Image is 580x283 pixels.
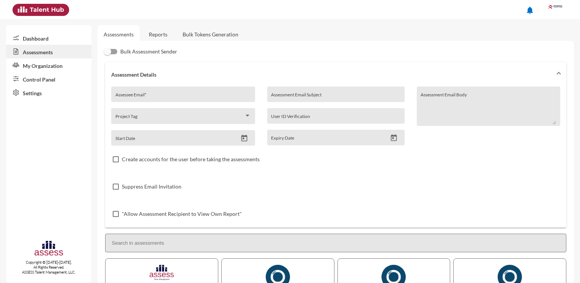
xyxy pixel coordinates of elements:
[6,86,91,99] a: Settings
[122,182,181,191] span: Suppress Email Invitation
[6,31,91,45] a: Dashboard
[6,58,91,72] a: My Organization
[122,209,242,219] span: "Allow Assessment Recipient to View Own Report"
[104,31,134,38] a: Assessments
[238,134,251,142] button: Open calendar
[143,25,173,44] a: Reports
[177,25,244,44] a: Bulk Tokens Generation
[105,86,566,228] div: Assessment Details
[105,234,566,252] input: Search in assessments
[6,72,91,86] a: Control Panel
[34,240,64,258] img: assesscompany-logo.png
[6,45,91,58] a: Assessments
[387,134,400,142] button: Open calendar
[105,62,566,86] mat-expansion-panel-header: Assessment Details
[111,71,551,78] mat-panel-title: Assessment Details
[120,47,177,56] span: Bulk Assessment Sender
[6,260,91,275] p: Copyright © [DATE]-[DATE]. All Rights Reserved. ASSESS Talent Management, LLC.
[525,6,534,15] mat-icon: notifications
[122,155,260,164] span: Create accounts for the user before taking the assessments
